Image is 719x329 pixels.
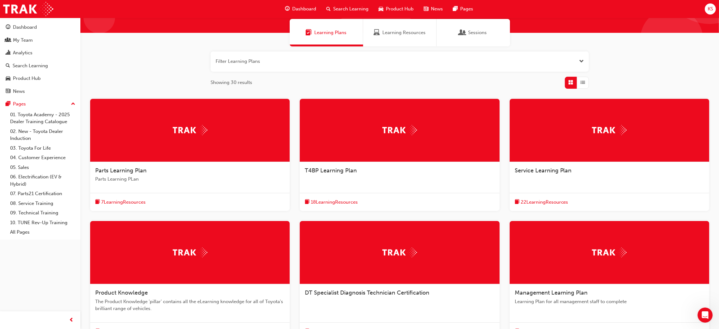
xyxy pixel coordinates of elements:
span: guage-icon [6,25,10,30]
div: Pages [13,100,26,108]
span: prev-icon [69,316,74,324]
span: Dashboard [292,5,316,13]
span: The Product Knowledge 'pillar' contains all the eLearning knowledge for all of Toyota's brilliant... [95,298,285,312]
button: DashboardMy TeamAnalyticsSearch LearningProduct HubNews [3,20,78,98]
div: Dashboard [13,24,37,31]
a: 02. New - Toyota Dealer Induction [8,127,78,143]
span: 7 Learning Resources [101,199,146,206]
span: Learning Plan for all management staff to complete [515,298,704,305]
img: Trak [173,125,207,135]
a: Learning PlansLearning Plans [290,19,363,46]
span: Showing 30 results [211,79,252,86]
a: TrakParts Learning PlanParts Learning PLanbook-icon7LearningResources [90,99,290,211]
span: search-icon [326,5,331,13]
img: Trak [592,125,627,135]
span: up-icon [71,100,75,108]
a: SessionsSessions [437,19,510,46]
a: guage-iconDashboard [280,3,321,15]
button: KS [705,3,716,15]
span: Learning Plans [315,29,347,36]
span: Parts Learning Plan [95,167,147,174]
button: Pages [3,98,78,110]
span: KS [708,5,713,13]
span: Pages [460,5,473,13]
span: Service Learning Plan [515,167,572,174]
a: 10. TUNE Rev-Up Training [8,218,78,228]
span: news-icon [6,89,10,94]
span: pages-icon [6,101,10,107]
span: car-icon [6,76,10,81]
span: Search Learning [333,5,368,13]
a: 07. Parts21 Certification [8,189,78,199]
a: car-iconProduct Hub [374,3,419,15]
button: book-icon18LearningResources [305,198,358,206]
a: 05. Sales [8,163,78,172]
span: Product Hub [386,5,414,13]
a: Dashboard [3,21,78,33]
span: chart-icon [6,50,10,56]
a: Product Hub [3,73,78,84]
span: Management Learning Plan [515,289,588,296]
a: news-iconNews [419,3,448,15]
span: List [581,79,585,86]
a: search-iconSearch Learning [321,3,374,15]
a: All Pages [8,227,78,237]
span: Parts Learning PLan [95,176,285,183]
span: Sessions [468,29,487,36]
span: Grid [569,79,573,86]
span: Sessions [460,29,466,36]
a: pages-iconPages [448,3,478,15]
img: Trak [382,125,417,135]
a: 03. Toyota For Life [8,143,78,153]
div: Search Learning [13,62,48,69]
div: News [13,88,25,95]
a: 08. Service Training [8,199,78,208]
a: Analytics [3,47,78,59]
span: pages-icon [453,5,458,13]
span: book-icon [95,198,100,206]
button: book-icon7LearningResources [95,198,146,206]
span: News [431,5,443,13]
span: people-icon [6,38,10,43]
span: guage-icon [285,5,290,13]
a: My Team [3,34,78,46]
a: 04. Customer Experience [8,153,78,163]
a: News [3,86,78,97]
a: Search Learning [3,60,78,72]
a: Learning ResourcesLearning Resources [363,19,437,46]
img: Trak [3,2,53,16]
iframe: Intercom live chat [698,308,713,323]
span: 22 Learning Resources [521,199,568,206]
a: TrakT4BP Learning Planbook-icon18LearningResources [300,99,499,211]
span: Learning Resources [374,29,380,36]
span: T4BP Learning Plan [305,167,357,174]
div: Product Hub [13,75,41,82]
img: Trak [173,248,207,257]
span: news-icon [424,5,428,13]
img: Trak [592,248,627,257]
span: car-icon [379,5,383,13]
span: Learning Resources [382,29,426,36]
button: book-icon22LearningResources [515,198,568,206]
button: Open the filter [579,58,584,65]
div: Analytics [13,49,32,57]
a: 09. Technical Training [8,208,78,218]
span: search-icon [6,63,10,69]
span: Product Knowledge [95,289,148,296]
span: Learning Plans [306,29,312,36]
span: book-icon [515,198,519,206]
span: 18 Learning Resources [311,199,358,206]
a: 01. Toyota Academy - 2025 Dealer Training Catalogue [8,110,78,127]
div: My Team [13,37,33,44]
a: 06. Electrification (EV & Hybrid) [8,172,78,189]
a: TrakService Learning Planbook-icon22LearningResources [510,99,709,211]
img: Trak [382,248,417,257]
span: DT Specialist Diagnosis Technician Certification [305,289,429,296]
span: book-icon [305,198,310,206]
